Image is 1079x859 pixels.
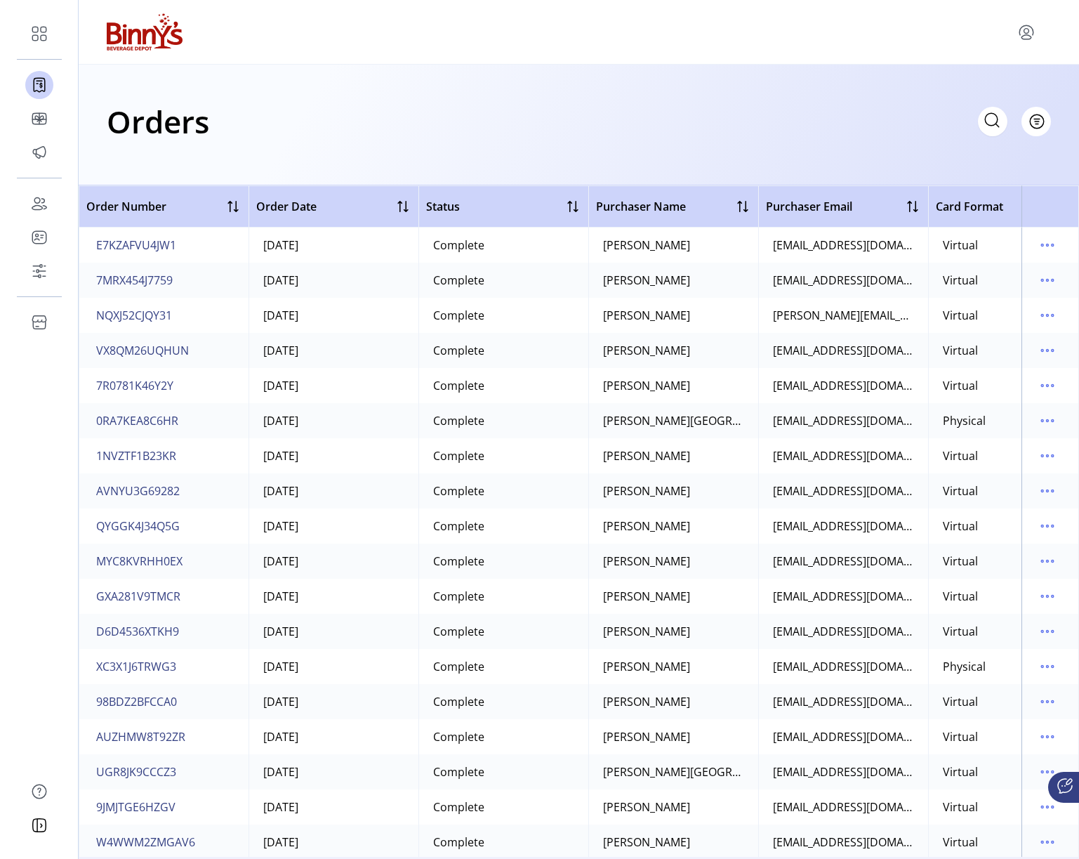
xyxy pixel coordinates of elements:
[1036,585,1059,608] button: menu
[773,447,914,464] div: [EMAIL_ADDRESS][DOMAIN_NAME]
[1036,269,1059,291] button: menu
[1036,374,1059,397] button: menu
[773,412,914,429] div: [EMAIL_ADDRESS][DOMAIN_NAME]
[433,623,484,640] div: Complete
[1036,761,1059,783] button: menu
[1036,339,1059,362] button: menu
[943,377,978,394] div: Virtual
[96,763,176,780] span: UGR8JK9CCCZ3
[943,447,978,464] div: Virtual
[93,374,176,397] button: 7R0781K46Y2Y
[96,412,178,429] span: 0RA7KEA8C6HR
[603,588,690,605] div: [PERSON_NAME]
[943,623,978,640] div: Virtual
[433,447,484,464] div: Complete
[1036,796,1059,818] button: menu
[93,550,185,572] button: MYC8KVRHH0EX
[603,342,690,359] div: [PERSON_NAME]
[1036,234,1059,256] button: menu
[603,377,690,394] div: [PERSON_NAME]
[249,544,418,579] td: [DATE]
[603,763,744,780] div: [PERSON_NAME][GEOGRAPHIC_DATA][PERSON_NAME][GEOGRAPHIC_DATA]
[1036,409,1059,432] button: menu
[93,269,176,291] button: 7MRX454J7759
[433,412,484,429] div: Complete
[93,515,183,537] button: QYGGK4J34Q5G
[249,579,418,614] td: [DATE]
[433,834,484,851] div: Complete
[93,339,192,362] button: VX8QM26UQHUN
[1036,831,1059,853] button: menu
[603,483,690,499] div: [PERSON_NAME]
[249,754,418,789] td: [DATE]
[1036,726,1059,748] button: menu
[93,409,181,432] button: 0RA7KEA8C6HR
[773,553,914,570] div: [EMAIL_ADDRESS][DOMAIN_NAME]
[943,412,986,429] div: Physical
[1036,480,1059,502] button: menu
[773,763,914,780] div: [EMAIL_ADDRESS][DOMAIN_NAME]
[96,799,176,815] span: 9JMJTGE6HZGV
[433,658,484,675] div: Complete
[1036,655,1059,678] button: menu
[943,237,978,254] div: Virtual
[603,623,690,640] div: [PERSON_NAME]
[249,298,418,333] td: [DATE]
[773,799,914,815] div: [EMAIL_ADDRESS][DOMAIN_NAME]
[1015,21,1038,44] button: menu
[249,614,418,649] td: [DATE]
[249,228,418,263] td: [DATE]
[603,553,690,570] div: [PERSON_NAME]
[773,623,914,640] div: [EMAIL_ADDRESS][DOMAIN_NAME]
[773,658,914,675] div: [EMAIL_ADDRESS][DOMAIN_NAME]
[943,518,978,535] div: Virtual
[96,237,176,254] span: E7KZAFVU4JW1
[773,518,914,535] div: [EMAIL_ADDRESS][DOMAIN_NAME]
[433,588,484,605] div: Complete
[1036,620,1059,643] button: menu
[766,198,852,215] span: Purchaser Email
[93,761,179,783] button: UGR8JK9CCCZ3
[936,198,1003,215] span: Card Format
[433,237,484,254] div: Complete
[86,198,166,215] span: Order Number
[249,403,418,438] td: [DATE]
[96,518,180,535] span: QYGGK4J34Q5G
[96,377,173,394] span: 7R0781K46Y2Y
[96,728,185,745] span: AUZHMW8T92ZR
[773,272,914,289] div: [EMAIL_ADDRESS][DOMAIN_NAME]
[603,658,690,675] div: [PERSON_NAME]
[773,377,914,394] div: [EMAIL_ADDRESS][DOMAIN_NAME]
[773,834,914,851] div: [EMAIL_ADDRESS][DOMAIN_NAME]
[433,553,484,570] div: Complete
[1036,445,1059,467] button: menu
[433,693,484,710] div: Complete
[93,796,178,818] button: 9JMJTGE6HZGV
[249,509,418,544] td: [DATE]
[249,684,418,719] td: [DATE]
[433,518,484,535] div: Complete
[603,728,690,745] div: [PERSON_NAME]
[773,342,914,359] div: [EMAIL_ADDRESS][DOMAIN_NAME]
[256,198,317,215] span: Order Date
[433,728,484,745] div: Complete
[603,693,690,710] div: [PERSON_NAME]
[1036,515,1059,537] button: menu
[773,728,914,745] div: [EMAIL_ADDRESS][DOMAIN_NAME]
[93,234,179,256] button: E7KZAFVU4JW1
[249,333,418,368] td: [DATE]
[96,307,172,324] span: NQXJ52CJQY31
[93,655,179,678] button: XC3X1J6TRWG3
[943,588,978,605] div: Virtual
[96,693,177,710] span: 98BDZ2BFCCA0
[773,588,914,605] div: [EMAIL_ADDRESS][DOMAIN_NAME]
[943,307,978,324] div: Virtual
[603,307,690,324] div: [PERSON_NAME]
[93,585,183,608] button: GXA281V9TMCR
[1036,690,1059,713] button: menu
[93,445,179,467] button: 1NVZTF1B23KR
[107,13,183,51] img: logo
[96,447,176,464] span: 1NVZTF1B23KR
[1036,304,1059,327] button: menu
[426,198,460,215] span: Status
